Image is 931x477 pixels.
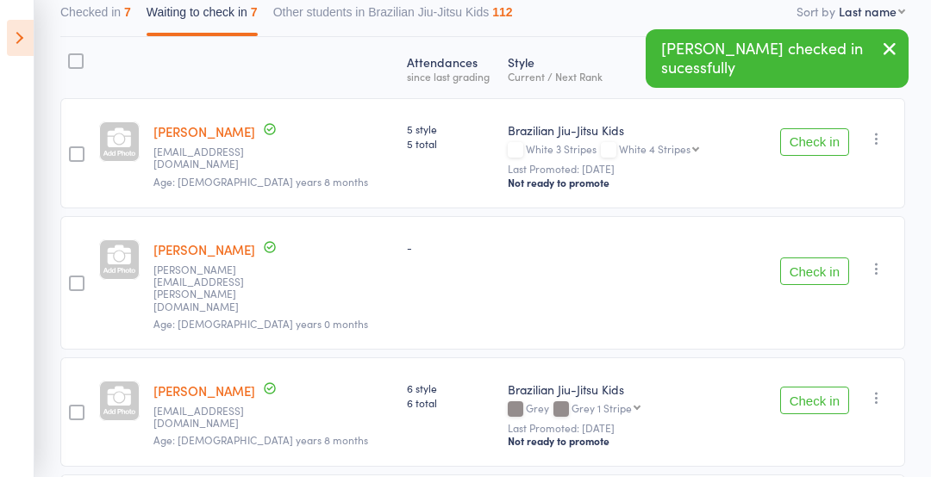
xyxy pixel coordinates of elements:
[508,381,760,398] div: Brazilian Jiu-Jitsu Kids
[407,121,494,136] span: 5 style
[153,146,266,170] small: awildremedy@gmail.com
[797,3,835,20] label: Sort by
[153,432,368,447] span: Age: [DEMOGRAPHIC_DATA] years 8 months
[572,402,632,413] div: Grey 1 Stripe
[508,434,760,448] div: Not ready to promote
[407,136,494,151] span: 5 total
[508,71,760,82] div: Current / Next Rank
[780,257,849,285] button: Check in
[153,263,266,313] small: Candice.leila.82@gmail.com
[508,422,760,434] small: Last Promoted: [DATE]
[619,143,690,154] div: White 4 Stripes
[492,5,512,19] div: 112
[153,381,255,400] a: [PERSON_NAME]
[400,45,501,90] div: Atten­dances
[124,5,131,19] div: 7
[153,240,255,258] a: [PERSON_NAME]
[508,402,760,417] div: Grey
[407,395,494,410] span: 6 total
[508,143,760,158] div: White 3 Stripes
[153,122,255,140] a: [PERSON_NAME]
[251,5,258,19] div: 7
[153,405,266,430] small: Moniquej_au@hotmail.com
[153,316,368,331] span: Age: [DEMOGRAPHIC_DATA] years 0 months
[780,128,849,156] button: Check in
[508,121,760,139] div: Brazilian Jiu-Jitsu Kids
[508,176,760,189] div: Not ready to promote
[153,174,368,189] span: Age: [DEMOGRAPHIC_DATA] years 8 months
[407,381,494,395] span: 6 style
[839,3,897,20] div: Last name
[501,45,767,90] div: Style
[508,163,760,175] small: Last Promoted: [DATE]
[780,387,849,414] button: Check in
[646,29,909,88] div: [PERSON_NAME] checked in sucessfully
[407,239,494,254] div: -
[407,71,494,82] div: since last grading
